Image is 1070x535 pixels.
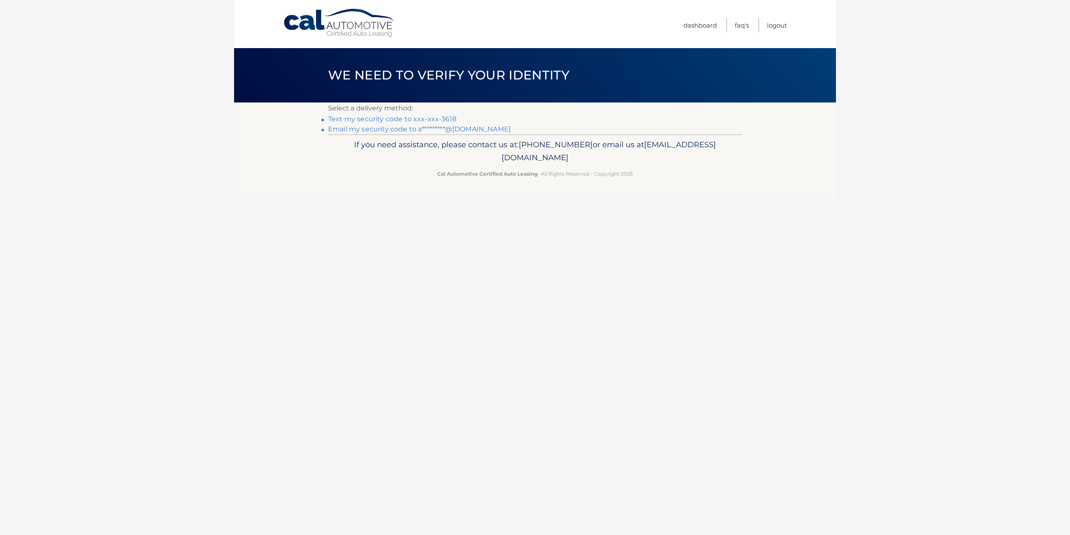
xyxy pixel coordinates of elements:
[334,138,736,165] p: If you need assistance, please contact us at: or email us at
[767,18,787,32] a: Logout
[683,18,717,32] a: Dashboard
[328,125,511,133] a: Email my security code to a*********@[DOMAIN_NAME]
[334,169,736,178] p: - All Rights Reserved - Copyright 2025
[328,115,456,123] a: Text my security code to xxx-xxx-3618
[519,140,593,149] span: [PHONE_NUMBER]
[283,8,396,38] a: Cal Automotive
[437,171,538,177] strong: Cal Automotive Certified Auto Leasing
[735,18,749,32] a: FAQ's
[328,67,569,83] span: We need to verify your identity
[328,102,742,114] p: Select a delivery method:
